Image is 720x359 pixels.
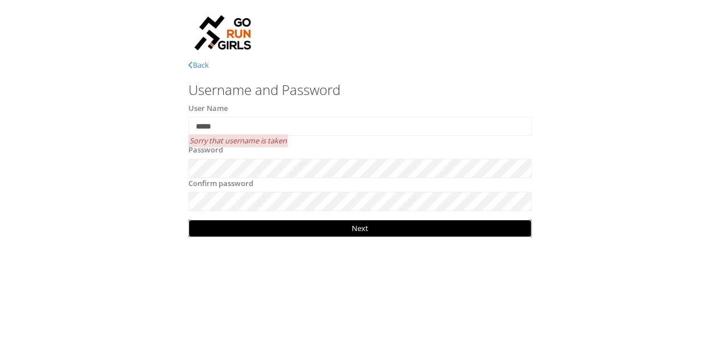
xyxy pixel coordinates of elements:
[188,178,253,189] label: Confirm password
[188,103,228,114] label: User Name
[188,220,532,237] a: Next
[188,60,209,70] a: Back
[188,145,223,156] label: Password
[188,11,257,54] img: GRGBlack-Nobackground.png
[188,134,288,147] span: Sorry that username is taken
[188,82,532,97] h3: Username and Password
